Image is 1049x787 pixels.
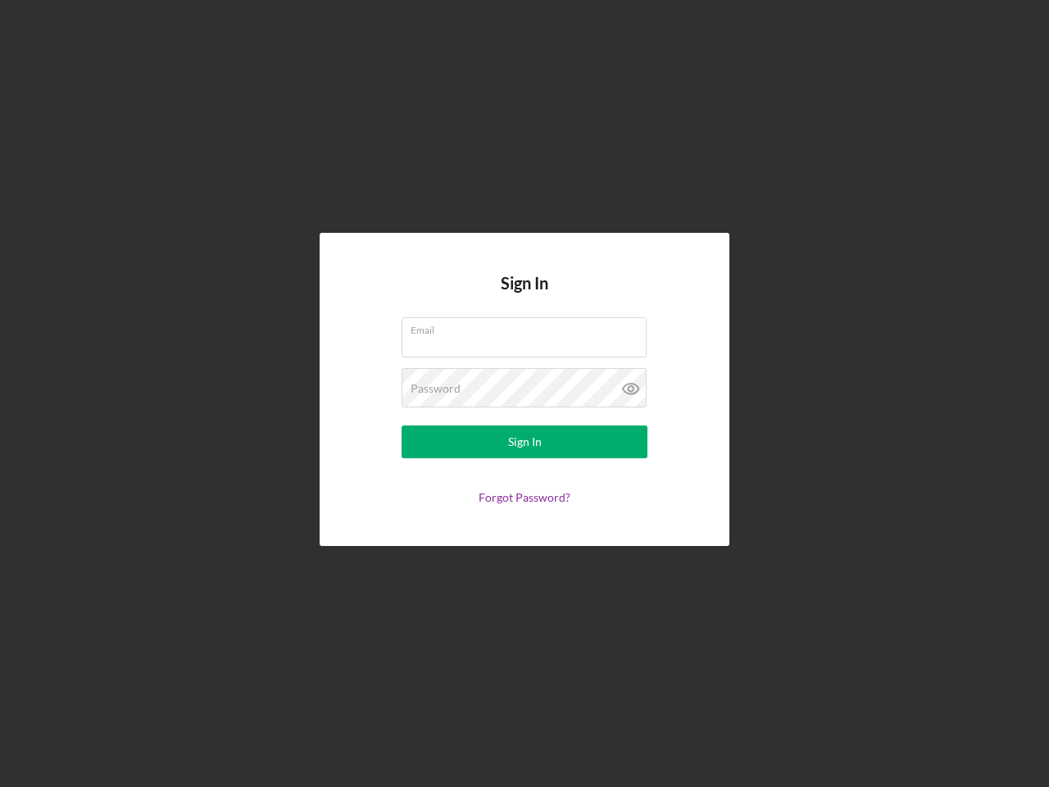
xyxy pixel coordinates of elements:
label: Email [411,318,647,336]
label: Password [411,382,461,395]
button: Sign In [402,425,647,458]
h4: Sign In [501,274,548,317]
a: Forgot Password? [479,490,570,504]
div: Sign In [508,425,542,458]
